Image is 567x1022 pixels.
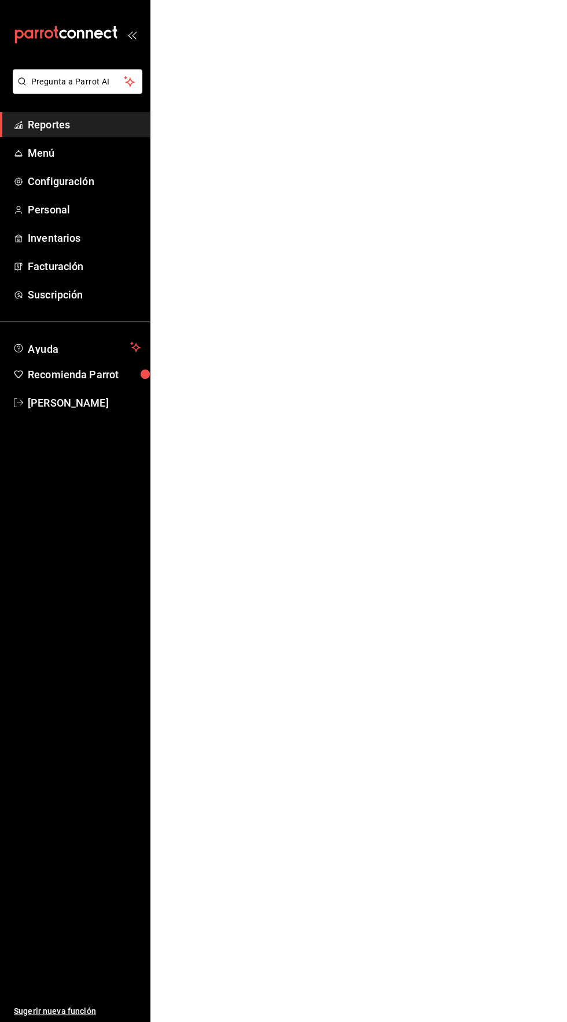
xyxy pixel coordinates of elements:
span: Menú [28,145,141,161]
span: [PERSON_NAME] [28,395,141,411]
span: Pregunta a Parrot AI [31,76,124,88]
span: Reportes [28,117,141,132]
a: Pregunta a Parrot AI [8,84,142,96]
button: open_drawer_menu [127,30,137,39]
span: Recomienda Parrot [28,367,141,382]
button: Pregunta a Parrot AI [13,69,142,94]
span: Configuración [28,174,141,189]
span: Facturación [28,259,141,274]
span: Sugerir nueva función [14,1005,141,1017]
span: Suscripción [28,287,141,302]
span: Inventarios [28,230,141,246]
span: Personal [28,202,141,217]
span: Ayuda [28,340,126,354]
